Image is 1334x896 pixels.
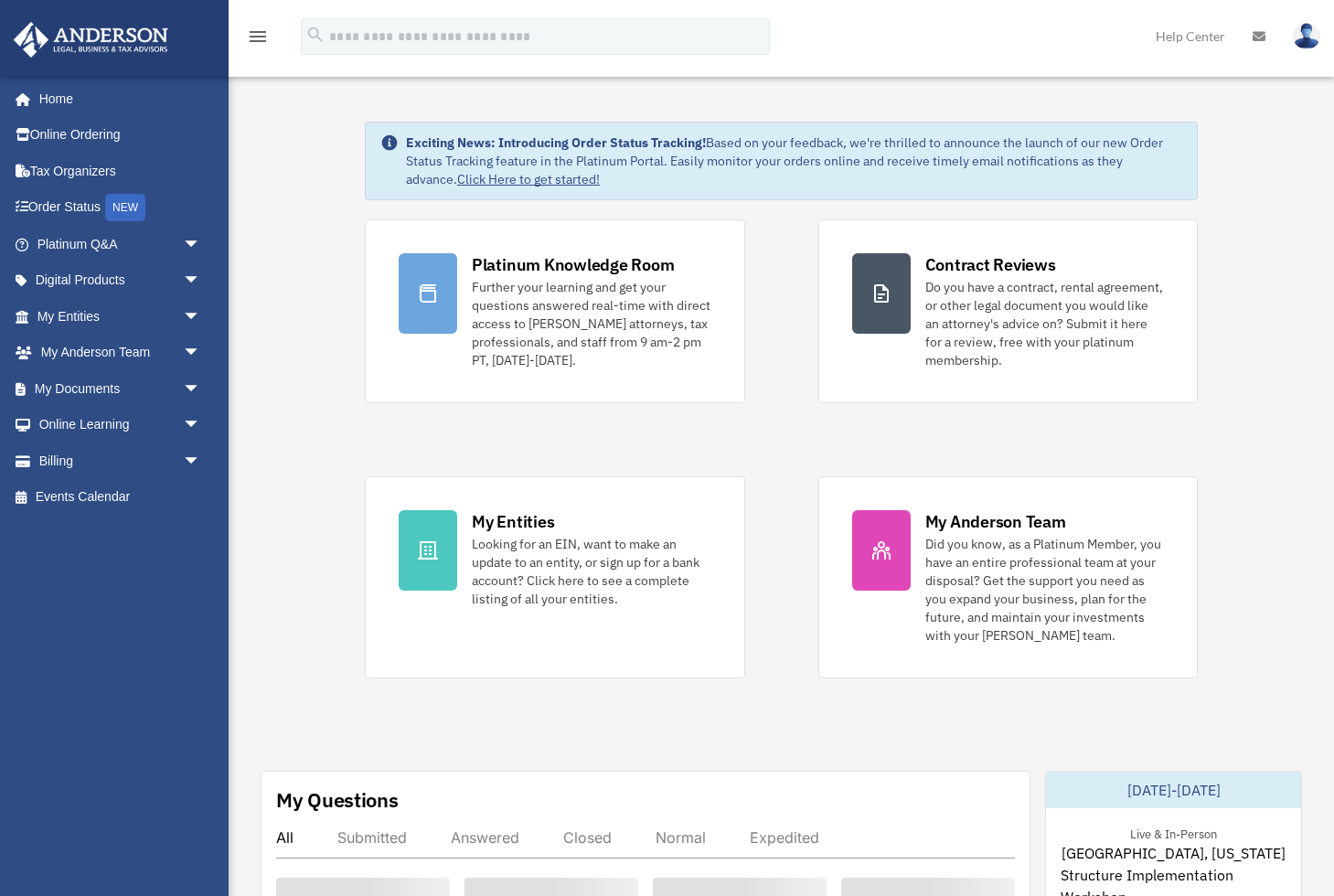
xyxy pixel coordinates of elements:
[818,219,1199,403] a: Contract Reviews Do you have a contract, rental agreement, or other legal document you would like...
[13,298,229,335] a: My Entitiesarrow_drop_down
[406,134,706,151] strong: Exciting News: Introducing Order Status Tracking!
[925,278,1165,369] div: Do you have a contract, rental agreement, or other legal document you would like an attorney's ad...
[1115,823,1232,842] div: Live & In-Person
[13,407,229,443] a: Online Learningarrow_drop_down
[13,189,229,227] a: Order StatusNEW
[13,226,229,262] a: Platinum Q&Aarrow_drop_down
[105,194,145,221] div: NEW
[1062,842,1286,864] span: [GEOGRAPHIC_DATA], [US_STATE]
[276,786,399,814] div: My Questions
[1293,23,1320,49] img: User Pic
[276,828,293,847] div: All
[305,25,325,45] i: search
[13,335,229,371] a: My Anderson Teamarrow_drop_down
[925,253,1056,276] div: Contract Reviews
[13,370,229,407] a: My Documentsarrow_drop_down
[818,476,1199,678] a: My Anderson Team Did you know, as a Platinum Member, you have an entire professional team at your...
[472,510,554,533] div: My Entities
[472,253,675,276] div: Platinum Knowledge Room
[183,335,219,372] span: arrow_drop_down
[925,510,1066,533] div: My Anderson Team
[457,171,600,187] a: Click Here to get started!
[13,443,229,479] a: Billingarrow_drop_down
[472,278,711,369] div: Further your learning and get your questions answered real-time with direct access to [PERSON_NAM...
[1046,772,1301,808] div: [DATE]-[DATE]
[337,828,407,847] div: Submitted
[183,262,219,300] span: arrow_drop_down
[13,80,219,117] a: Home
[451,828,519,847] div: Answered
[183,226,219,263] span: arrow_drop_down
[183,443,219,480] span: arrow_drop_down
[183,298,219,336] span: arrow_drop_down
[247,26,269,48] i: menu
[365,219,745,403] a: Platinum Knowledge Room Further your learning and get your questions answered real-time with dire...
[925,535,1165,645] div: Did you know, as a Platinum Member, you have an entire professional team at your disposal? Get th...
[8,22,174,58] img: Anderson Advisors Platinum Portal
[183,370,219,408] span: arrow_drop_down
[365,476,745,678] a: My Entities Looking for an EIN, want to make an update to an entity, or sign up for a bank accoun...
[247,32,269,48] a: menu
[13,479,229,516] a: Events Calendar
[656,828,706,847] div: Normal
[563,828,612,847] div: Closed
[750,828,819,847] div: Expedited
[406,133,1182,188] div: Based on your feedback, we're thrilled to announce the launch of our new Order Status Tracking fe...
[472,535,711,608] div: Looking for an EIN, want to make an update to an entity, or sign up for a bank account? Click her...
[13,262,229,299] a: Digital Productsarrow_drop_down
[13,117,229,154] a: Online Ordering
[13,153,229,189] a: Tax Organizers
[183,407,219,444] span: arrow_drop_down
